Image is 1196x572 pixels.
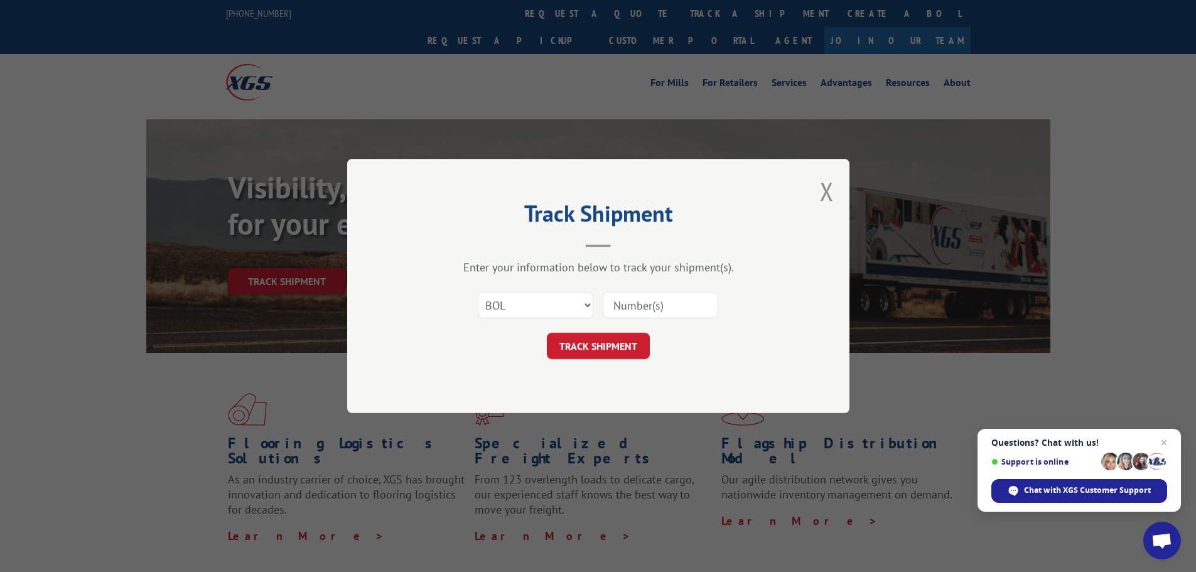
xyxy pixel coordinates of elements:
h2: Track Shipment [410,205,787,229]
input: Number(s) [603,292,718,318]
div: Open chat [1143,522,1181,559]
span: Chat with XGS Customer Support [1024,485,1151,496]
button: Close modal [820,175,834,208]
div: Chat with XGS Customer Support [991,479,1167,503]
div: Enter your information below to track your shipment(s). [410,260,787,274]
button: TRACK SHIPMENT [547,333,650,359]
span: Close chat [1156,435,1172,450]
span: Support is online [991,457,1097,467]
span: Questions? Chat with us! [991,438,1167,448]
